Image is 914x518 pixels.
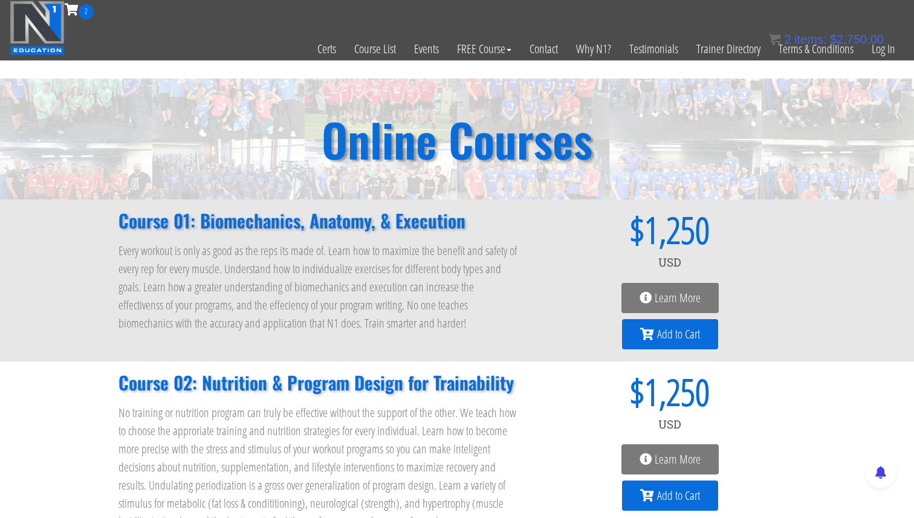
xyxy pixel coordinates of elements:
a: Learn More [621,444,719,474]
span: Add to Cart [657,490,700,502]
a: FREE Course [448,19,520,79]
a: Contact [520,19,567,79]
a: Terms & Conditions [770,19,863,79]
a: Testimonials [620,19,687,79]
p: Every workout is only as good as the reps its made of. Learn how to maximize the benefit and safe... [118,242,520,332]
span: Learn More [655,292,701,304]
span: Add to Cart [657,328,700,340]
a: Add to Cart [622,319,718,349]
a: 2 items: $2,750.00 [769,33,884,46]
h2: Course 01: Biomechanics, Anatomy, & Execution [118,212,520,230]
span: 1,250 [644,374,710,410]
a: Learn More [621,283,719,313]
a: Log In [863,19,904,79]
div: USD [544,248,796,277]
a: Trainer Directory [687,19,770,79]
a: Add to Cart [622,481,718,511]
a: 2 [65,1,94,18]
a: Events [405,19,448,79]
span: items: [794,33,826,46]
span: 1,250 [644,212,710,248]
span: $ [830,33,837,46]
a: Certs [308,19,345,79]
span: 2 [79,4,94,19]
h2: Online Courses [322,117,592,162]
bdi: 2,750.00 [830,33,884,46]
span: $ [544,212,644,248]
span: $ [544,374,644,410]
h2: Course 02: Nutrition & Program Design for Trainability [118,374,520,392]
img: n1-education [10,1,65,55]
img: icon11.png [769,33,781,45]
span: Learn More [655,453,701,465]
a: Course List [345,19,405,79]
div: USD [544,410,796,439]
a: Why N1? [567,19,620,79]
span: 2 [784,33,791,46]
